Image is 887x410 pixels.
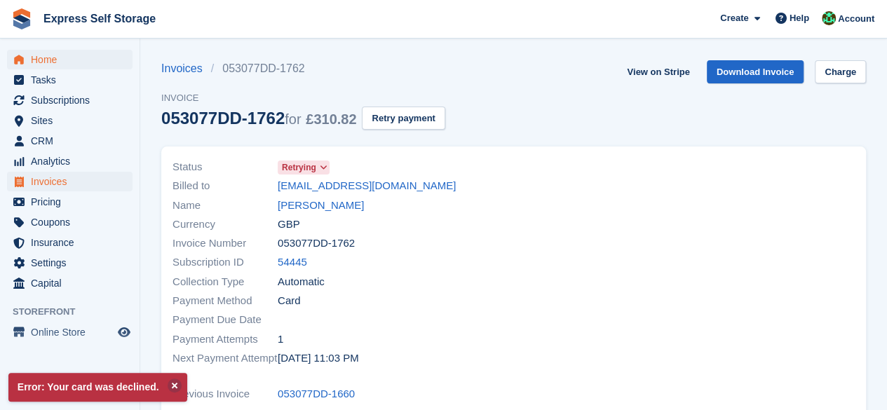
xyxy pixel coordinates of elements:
span: 053077DD-1762 [278,235,355,252]
span: CRM [31,131,115,151]
span: Sites [31,111,115,130]
span: Card [278,293,301,309]
a: menu [7,131,133,151]
div: 053077DD-1762 [161,109,356,128]
a: Retrying [278,159,330,175]
img: stora-icon-8386f47178a22dfd0bd8f6a31ec36ba5ce8667c1dd55bd0f319d3a0aa187defe.svg [11,8,32,29]
a: View on Stripe [621,60,695,83]
a: menu [7,322,133,342]
span: £310.82 [306,111,356,127]
span: Tasks [31,70,115,90]
span: Analytics [31,151,115,171]
span: Capital [31,273,115,293]
a: menu [7,50,133,69]
span: Collection Type [172,274,278,290]
a: Download Invoice [707,60,804,83]
a: 54445 [278,254,307,271]
a: menu [7,70,133,90]
span: Currency [172,217,278,233]
span: Next Payment Attempt [172,350,278,367]
span: Invoice Number [172,235,278,252]
a: menu [7,151,133,171]
span: GBP [278,217,300,233]
span: Status [172,159,278,175]
span: 1 [278,332,283,348]
a: menu [7,192,133,212]
span: for [285,111,301,127]
img: Shakiyra Davis [822,11,836,25]
a: menu [7,111,133,130]
span: Subscription ID [172,254,278,271]
span: Retrying [282,161,316,174]
span: Previous Invoice [172,386,278,402]
span: Invoice [161,91,445,105]
span: Payment Attempts [172,332,278,348]
span: Coupons [31,212,115,232]
a: menu [7,90,133,110]
span: Insurance [31,233,115,252]
span: Subscriptions [31,90,115,110]
a: menu [7,172,133,191]
span: Home [31,50,115,69]
span: Billed to [172,178,278,194]
p: Error: Your card was declined. [8,373,187,402]
a: Express Self Storage [38,7,161,30]
span: Payment Due Date [172,312,278,328]
nav: breadcrumbs [161,60,445,77]
a: 053077DD-1660 [278,386,355,402]
span: Pricing [31,192,115,212]
span: Storefront [13,305,140,319]
span: Automatic [278,274,325,290]
a: menu [7,273,133,293]
a: Charge [815,60,866,83]
span: Account [838,12,874,26]
a: Invoices [161,60,211,77]
span: Create [720,11,748,25]
a: menu [7,253,133,273]
a: menu [7,233,133,252]
span: Help [790,11,809,25]
span: Payment Method [172,293,278,309]
time: 2025-08-16 22:03:07 UTC [278,350,359,367]
button: Retry payment [362,107,445,130]
span: Invoices [31,172,115,191]
a: menu [7,212,133,232]
a: [PERSON_NAME] [278,198,364,214]
a: Preview store [116,324,133,341]
span: Name [172,198,278,214]
span: Settings [31,253,115,273]
a: [EMAIL_ADDRESS][DOMAIN_NAME] [278,178,456,194]
span: Online Store [31,322,115,342]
